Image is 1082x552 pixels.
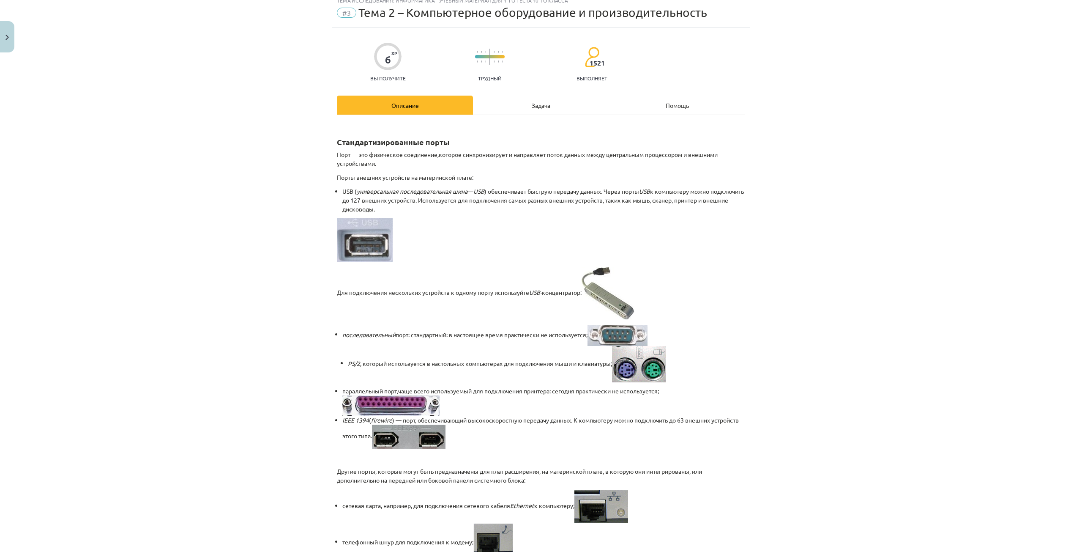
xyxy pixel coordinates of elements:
[397,387,398,395] font: ,
[437,151,439,158] font: ,
[398,387,659,395] font: чаще всего используемый для подключения принтера: сегодня практически не используется;
[337,151,718,167] font: которое синхронизирует и направляет поток данных между центральным процессором и внешними устройс...
[357,187,467,195] font: универсальная последовательная шина
[408,330,587,338] font: : стандартный: в настоящее время практически не используется;
[540,288,542,296] font: -
[467,187,473,195] font: —
[385,53,391,66] font: 6
[348,359,360,367] font: PS/2
[337,288,529,296] font: Для подключения нескольких устройств к одному порту используйте
[370,75,406,82] font: Вы получите
[337,151,437,158] font: Порт — это физическое соединение
[577,75,607,82] font: выполняет
[529,288,540,296] font: USB
[481,60,482,63] img: icon-short-line-57e1e144782c952c97e751825c79c345078a6d821885a25fce030b3d8c18986b.svg
[510,502,534,509] font: Ethernet
[477,51,478,53] img: icon-short-line-57e1e144782c952c97e751825c79c345078a6d821885a25fce030b3d8c18986b.svg
[473,187,484,195] font: USB
[342,387,397,395] font: параллельный порт
[342,330,396,338] font: последовательный
[342,187,744,213] font: к компьютеру можно подключить до 127 внешних устройств. Используется для подключения самых разных...
[639,187,650,195] font: USB
[485,51,486,53] img: icon-short-line-57e1e144782c952c97e751825c79c345078a6d821885a25fce030b3d8c18986b.svg
[371,416,392,424] font: firewire
[342,416,739,439] font: ) — порт, обеспечивающий высокоскоростную передачу данных. К компьютеру можно подключить до 63 вн...
[391,102,419,109] font: Описание
[337,467,702,484] font: Другие порты, которые могут быть предназначены для плат расширения, на материнской плате, в котор...
[484,187,639,195] font: ) обеспечивает быструю передачу данных. Через порты
[498,60,499,63] img: icon-short-line-57e1e144782c952c97e751825c79c345078a6d821885a25fce030b3d8c18986b.svg
[502,60,503,63] img: icon-short-line-57e1e144782c952c97e751825c79c345078a6d821885a25fce030b3d8c18986b.svg
[369,416,371,424] font: (
[477,60,478,63] img: icon-short-line-57e1e144782c952c97e751825c79c345078a6d821885a25fce030b3d8c18986b.svg
[580,288,582,296] font: :
[534,502,574,509] font: к компьютеру;
[396,330,408,338] font: порт
[666,102,689,109] font: Помощь
[498,51,499,53] img: icon-short-line-57e1e144782c952c97e751825c79c345078a6d821885a25fce030b3d8c18986b.svg
[481,51,482,53] img: icon-short-line-57e1e144782c952c97e751825c79c345078a6d821885a25fce030b3d8c18986b.svg
[585,47,599,68] img: students-c634bb4e5e11cddfef0936a35e636f08e4e9abd3cc4e673bd6f9a4125e45ecb1.svg
[342,8,351,17] font: #3
[358,5,707,19] font: Тема 2 – Компьютерное оборудование и производительность
[342,416,369,424] font: IEEE 1394
[489,49,490,65] img: icon-long-line-d9ea69661e0d244f92f715978eff75569469978d946b2353a9bb055b3ed8787d.svg
[478,75,502,82] font: Трудный
[337,173,473,181] font: Порты внешних устройств на материнской плате:
[590,58,605,67] font: 1521
[337,137,450,147] font: Стандартизированные порты
[485,60,486,63] img: icon-short-line-57e1e144782c952c97e751825c79c345078a6d821885a25fce030b3d8c18986b.svg
[391,50,397,56] font: XP
[342,187,357,195] font: USB (
[5,35,9,40] img: icon-close-lesson-0947bae3869378f0d4975bcd49f059093ad1ed9edebbc8119c70593378902aed.svg
[502,51,503,53] img: icon-short-line-57e1e144782c952c97e751825c79c345078a6d821885a25fce030b3d8c18986b.svg
[532,102,550,109] font: Задача
[342,538,473,545] font: телефонный шнур для подключения к модему;
[342,502,510,509] font: сетевая карта, например, для подключения сетевого кабеля
[542,288,580,296] font: концентратор
[360,359,612,367] font: , который используется в настольных компьютерах для подключения мыши и клавиатуры;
